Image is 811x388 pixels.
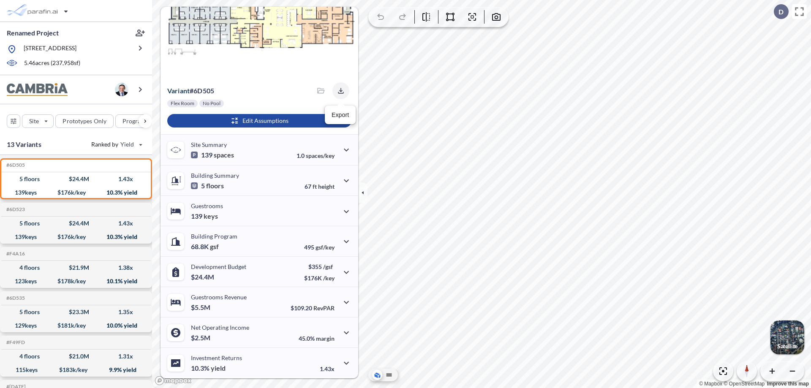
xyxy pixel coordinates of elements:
[313,304,335,312] span: RevPAR
[155,376,192,385] a: Mapbox homepage
[191,303,212,312] p: $5.5M
[55,114,114,128] button: Prototypes Only
[304,274,335,282] p: $176K
[323,263,333,270] span: /gsf
[167,87,214,95] p: # 6d505
[191,273,215,281] p: $24.4M
[191,263,246,270] p: Development Budget
[191,212,218,220] p: 139
[5,206,25,212] h5: Click to copy the code
[778,8,784,16] p: D
[191,354,242,361] p: Investment Returns
[323,274,335,282] span: /key
[191,172,239,179] p: Building Summary
[22,114,54,128] button: Site
[316,335,335,342] span: margin
[214,151,234,159] span: spaces
[120,140,134,149] span: Yield
[5,162,25,168] h5: Click to copy the code
[191,202,223,209] p: Guestrooms
[24,59,80,68] p: 5.46 acres ( 237,958 sf)
[306,152,335,159] span: spaces/key
[115,114,161,128] button: Program
[122,117,146,125] p: Program
[7,28,59,38] p: Renamed Project
[699,381,722,387] a: Mapbox
[320,365,335,372] p: 1.43x
[24,44,76,54] p: [STREET_ADDRESS]
[206,182,224,190] span: floors
[191,242,219,251] p: 68.8K
[211,364,226,372] span: yield
[191,293,247,301] p: Guestrooms Revenue
[5,339,25,345] h5: Click to copy the code
[5,295,25,301] h5: Click to copy the code
[7,139,41,149] p: 13 Variants
[332,111,349,119] p: Export
[297,152,335,159] p: 1.0
[299,335,335,342] p: 45.0%
[84,138,148,151] button: Ranked by Yield
[305,183,335,190] p: 67
[304,263,335,270] p: $355
[167,87,190,95] span: Variant
[724,381,765,387] a: OpenStreetMap
[191,324,249,331] p: Net Operating Income
[304,244,335,251] p: 495
[204,212,218,220] span: keys
[313,183,317,190] span: ft
[318,183,335,190] span: height
[291,304,335,312] p: $109.20
[167,114,351,128] button: Edit Assumptions
[372,370,382,380] button: Aerial View
[191,151,234,159] p: 139
[242,117,288,125] p: Edit Assumptions
[770,320,804,354] img: Switcher Image
[191,141,227,148] p: Site Summary
[191,334,212,342] p: $2.5M
[191,182,224,190] p: 5
[316,244,335,251] span: gsf/key
[5,251,25,257] h5: Click to copy the code
[767,381,809,387] a: Improve this map
[203,100,220,107] p: No Pool
[7,83,68,96] img: BrandImage
[191,233,237,240] p: Building Program
[770,320,804,354] button: Switcher ImageSatellite
[171,100,194,107] p: Flex Room
[63,117,106,125] p: Prototypes Only
[384,370,394,380] button: Site Plan
[115,83,128,96] img: user logo
[191,364,226,372] p: 10.3%
[777,343,797,350] p: Satellite
[210,242,219,251] span: gsf
[29,117,39,125] p: Site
